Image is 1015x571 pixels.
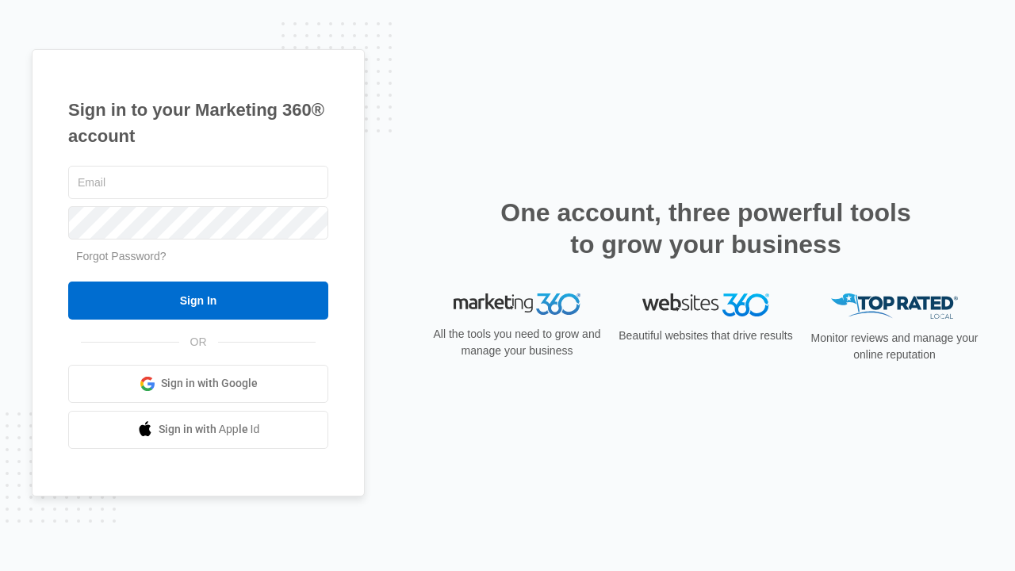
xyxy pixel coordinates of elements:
[617,328,795,344] p: Beautiful websites that drive results
[179,334,218,351] span: OR
[159,421,260,438] span: Sign in with Apple Id
[428,326,606,359] p: All the tools you need to grow and manage your business
[68,166,328,199] input: Email
[68,411,328,449] a: Sign in with Apple Id
[76,250,167,263] a: Forgot Password?
[68,97,328,149] h1: Sign in to your Marketing 360® account
[68,365,328,403] a: Sign in with Google
[161,375,258,392] span: Sign in with Google
[806,330,983,363] p: Monitor reviews and manage your online reputation
[68,282,328,320] input: Sign In
[454,293,580,316] img: Marketing 360
[642,293,769,316] img: Websites 360
[831,293,958,320] img: Top Rated Local
[496,197,916,260] h2: One account, three powerful tools to grow your business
